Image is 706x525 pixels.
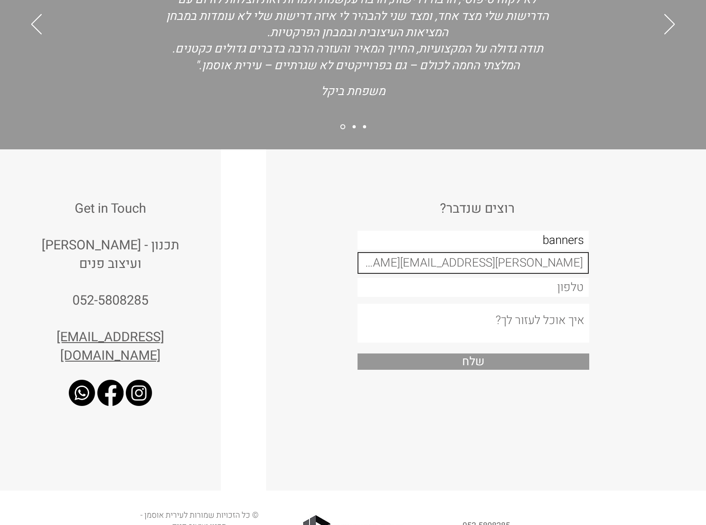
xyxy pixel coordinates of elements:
[664,14,675,36] button: הבא
[42,236,179,273] span: [PERSON_NAME] - תכנון ועיצוב פנים
[72,291,148,310] a: 052-5808285
[358,278,589,297] input: טלפון
[358,353,589,370] button: שלח
[69,380,95,406] img: Whatsapp
[462,353,485,370] span: שלח
[440,199,515,218] span: רוצים שנדבר?
[337,124,370,129] nav: שקופיות
[97,380,124,406] img: Facebook
[358,252,589,274] input: אימייל
[358,231,589,250] input: שם
[353,125,356,129] a: Section1SlideShowItem2MediaImage1RuleNoFaceImage
[321,83,385,100] span: משפחת ביקל
[31,14,42,36] button: הקודם
[363,125,366,129] a: Section1SlideShowItem3MediaImage1RuleNoFaceImage
[69,380,152,406] ul: סרגל קישורים לרשתות חברתיות
[57,328,164,365] a: [EMAIL_ADDRESS][DOMAIN_NAME]
[340,124,345,129] a: Section1SlideShowItem1MediaImage1RuleNoFaceImage
[126,380,152,406] img: Instagram
[75,199,146,218] span: Get in Touch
